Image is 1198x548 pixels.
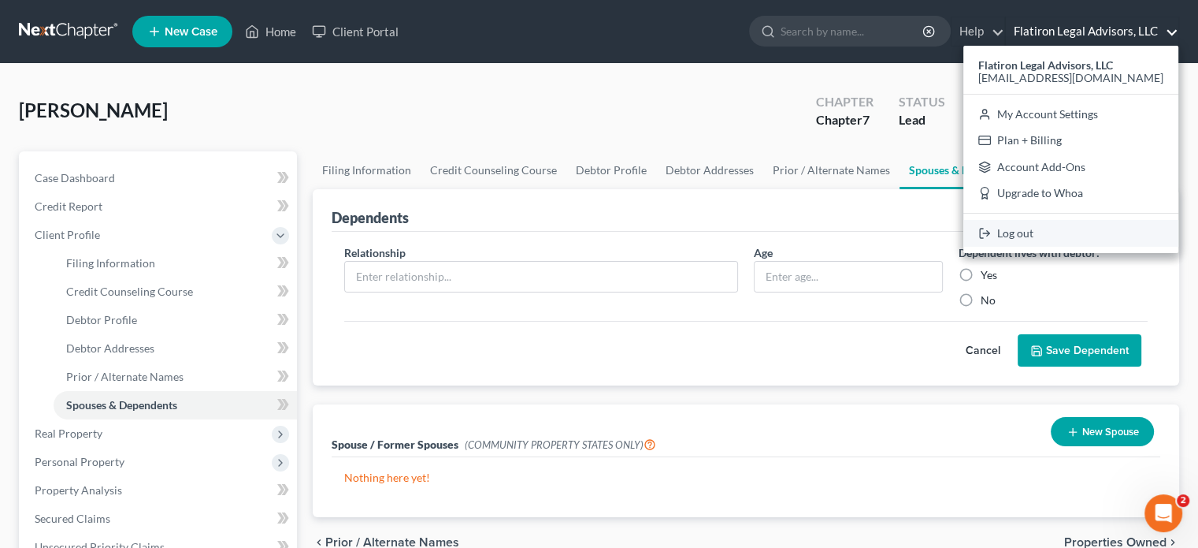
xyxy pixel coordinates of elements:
[22,476,297,505] a: Property Analysis
[344,246,406,259] span: Relationship
[313,151,421,189] a: Filing Information
[332,438,458,451] span: Spouse / Former Spouses
[899,151,1029,189] a: Spouses & Dependents
[66,256,155,270] span: Filing Information
[19,99,168,121] span: [PERSON_NAME]
[66,313,137,326] span: Debtor Profile
[959,244,1100,261] label: Dependent lives with debtor:
[22,192,297,221] a: Credit Report
[54,334,297,363] a: Debtor Addresses
[1018,334,1141,367] button: Save Dependent
[963,101,1178,128] a: My Account Settings
[1144,494,1182,532] iframe: Intercom live chat
[22,164,297,192] a: Case Dashboard
[35,427,102,440] span: Real Property
[816,111,873,129] div: Chapter
[35,483,122,497] span: Property Analysis
[66,341,154,355] span: Debtor Addresses
[862,112,870,127] span: 7
[948,335,1018,367] button: Cancel
[981,293,996,308] label: No
[345,262,737,292] input: Enter relationship...
[304,17,406,46] a: Client Portal
[978,58,1113,72] strong: Flatiron Legal Advisors, LLC
[816,93,873,111] div: Chapter
[1177,494,1189,507] span: 2
[963,127,1178,154] a: Plan + Billing
[54,363,297,391] a: Prior / Alternate Names
[35,199,102,213] span: Credit Report
[981,267,997,283] label: Yes
[54,306,297,334] a: Debtor Profile
[566,151,656,189] a: Debtor Profile
[237,17,304,46] a: Home
[963,220,1178,247] a: Log out
[22,505,297,533] a: Secured Claims
[963,46,1178,253] div: Flatiron Legal Advisors, LLC
[54,391,297,419] a: Spouses & Dependents
[332,208,409,227] div: Dependents
[1051,417,1154,446] button: New Spouse
[66,370,184,383] span: Prior / Alternate Names
[754,244,773,261] label: Age
[165,26,217,38] span: New Case
[951,17,1004,46] a: Help
[54,249,297,278] a: Filing Information
[899,111,945,129] div: Lead
[781,17,925,46] input: Search by name...
[35,512,110,525] span: Secured Claims
[66,285,193,298] span: Credit Counseling Course
[344,470,1148,486] p: Nothing here yet!
[35,455,124,468] span: Personal Property
[963,181,1178,207] a: Upgrade to Whoa
[421,151,566,189] a: Credit Counseling Course
[54,278,297,306] a: Credit Counseling Course
[656,151,763,189] a: Debtor Addresses
[66,398,177,412] span: Spouses & Dependents
[963,154,1178,181] a: Account Add-Ons
[899,93,945,111] div: Status
[35,171,115,185] span: Case Dashboard
[1006,17,1178,46] a: Flatiron Legal Advisors, LLC
[763,151,899,189] a: Prior / Alternate Names
[755,262,942,292] input: Enter age...
[35,228,100,241] span: Client Profile
[465,438,656,451] span: (COMMUNITY PROPERTY STATES ONLY)
[978,71,1163,84] span: [EMAIL_ADDRESS][DOMAIN_NAME]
